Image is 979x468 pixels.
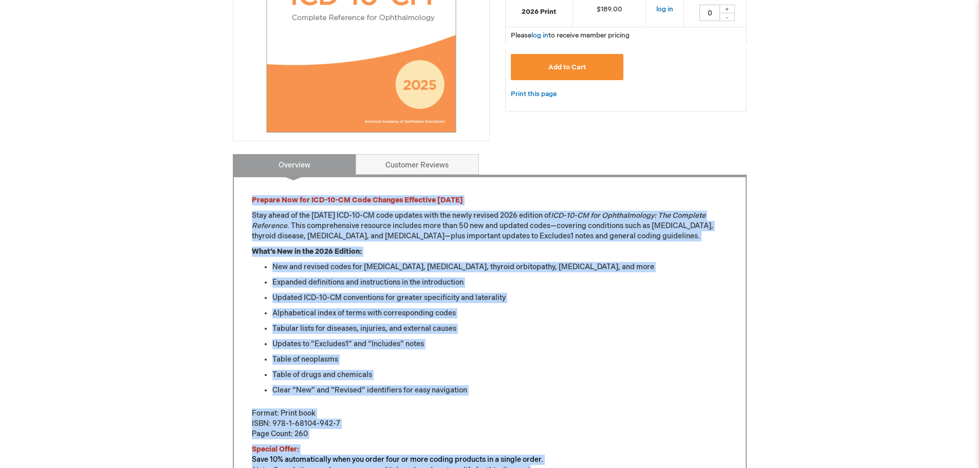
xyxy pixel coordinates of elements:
[252,455,543,464] span: Save 10% automatically when you order four or more coding products in a single order.
[252,211,728,241] p: Stay ahead of the [DATE] ICD-10-CM code updates with the newly revised 2026 edition of . This com...
[719,13,735,21] div: -
[272,308,728,319] li: Alphabetical index of terms with corresponding codes
[252,196,463,204] strong: Prepare Now for ICD-10-CM Code Changes Effective [DATE]
[656,5,673,13] a: log in
[252,408,728,439] p: Format: Print book ISBN: 978-1-68104-942-7 Page Count: 260
[252,247,362,256] strong: What’s New in the 2026 Edition:
[511,31,630,40] span: Please to receive member pricing
[272,293,728,303] li: Updated ICD-10-CM conventions for greater specificity and laterality
[272,324,728,334] li: Tabular lists for diseases, injuries, and external causes
[233,154,356,175] a: Overview
[719,5,735,13] div: +
[511,7,567,17] strong: 2026 Print
[272,277,728,288] li: Expanded definitions and instructions in the introduction
[356,154,479,175] a: Customer Reviews
[699,5,720,21] input: Qty
[272,385,728,396] li: Clear “New” and “Revised” identifiers for easy navigation
[272,354,728,365] li: Table of neoplasms
[272,370,728,380] li: Table of drugs and chemicals
[252,211,706,230] em: ICD-10-CM for Ophthalmology: The Complete Reference
[511,88,557,101] a: Print this page
[252,445,299,454] span: Special Offer:
[548,63,586,71] span: Add to Cart
[272,339,728,349] li: Updates to “Excludes1” and “Includes” notes
[272,262,728,272] li: New and revised codes for [MEDICAL_DATA], [MEDICAL_DATA], thyroid orbitopathy, [MEDICAL_DATA], an...
[531,31,548,40] a: log in
[511,54,624,80] button: Add to Cart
